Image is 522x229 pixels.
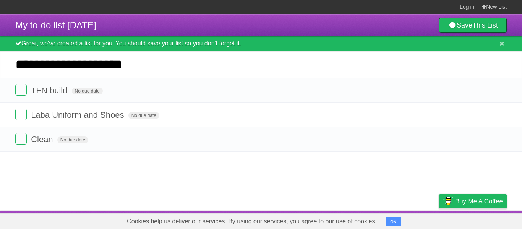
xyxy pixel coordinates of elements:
span: Clean [31,135,55,144]
span: Laba Uniform and Shoes [31,110,126,120]
a: About [337,213,353,227]
b: This List [472,21,498,29]
img: Buy me a coffee [443,195,453,208]
a: Developers [363,213,394,227]
a: Privacy [429,213,449,227]
button: OK [386,217,401,226]
a: Suggest a feature [459,213,507,227]
a: SaveThis List [439,18,507,33]
span: Buy me a coffee [455,195,503,208]
span: No due date [57,136,88,143]
span: No due date [72,88,103,94]
a: Terms [403,213,420,227]
a: Buy me a coffee [439,194,507,208]
span: My to-do list [DATE] [15,20,96,30]
span: Cookies help us deliver our services. By using our services, you agree to our use of cookies. [119,214,384,229]
label: Done [15,84,27,96]
span: No due date [128,112,159,119]
label: Done [15,133,27,145]
span: TFN build [31,86,69,95]
label: Done [15,109,27,120]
